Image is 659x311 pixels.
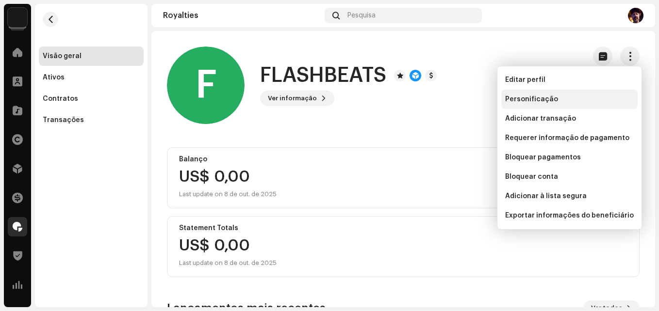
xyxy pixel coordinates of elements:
span: Bloquear pagamentos [505,154,581,161]
span: Ver informação [268,89,317,108]
div: Last update on 8 de out. de 2025 [179,188,277,200]
div: Transações [43,116,84,124]
re-m-nav-item: Contratos [39,89,144,109]
re-m-nav-item: Visão geral [39,47,144,66]
div: Last update on 8 de out. de 2025 [179,257,277,269]
span: Pesquisa [347,12,376,19]
re-o-card-value: Balanço [167,147,640,208]
div: F [167,47,245,124]
span: Bloquear conta [505,173,558,181]
span: Adicionar à lista segura [505,192,587,200]
h1: FLASHBEATS [260,64,386,87]
div: Statement Totals [179,224,627,232]
re-m-nav-item: Transações [39,110,144,130]
span: Adicionar transação [505,115,576,123]
span: Personificação [505,95,558,103]
span: Exportar informações do beneficiário [505,212,634,219]
div: Balanço [179,155,627,163]
span: Requerer informação de pagamento [505,134,629,142]
div: Contratos [43,95,78,103]
re-o-card-value: Statement Totals [167,216,640,277]
div: Visão geral [43,52,82,60]
span: Editar perfil [505,76,545,84]
div: Royalties [163,12,321,19]
img: d2779005-2424-4c27-bbcd-83a33030ae27 [628,8,643,23]
re-m-nav-item: Ativos [39,68,144,87]
button: Ver informação [260,91,334,106]
div: Ativos [43,74,65,81]
img: 56eeb297-7269-4a48-bf6b-d4ffa91748c0 [8,8,27,27]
